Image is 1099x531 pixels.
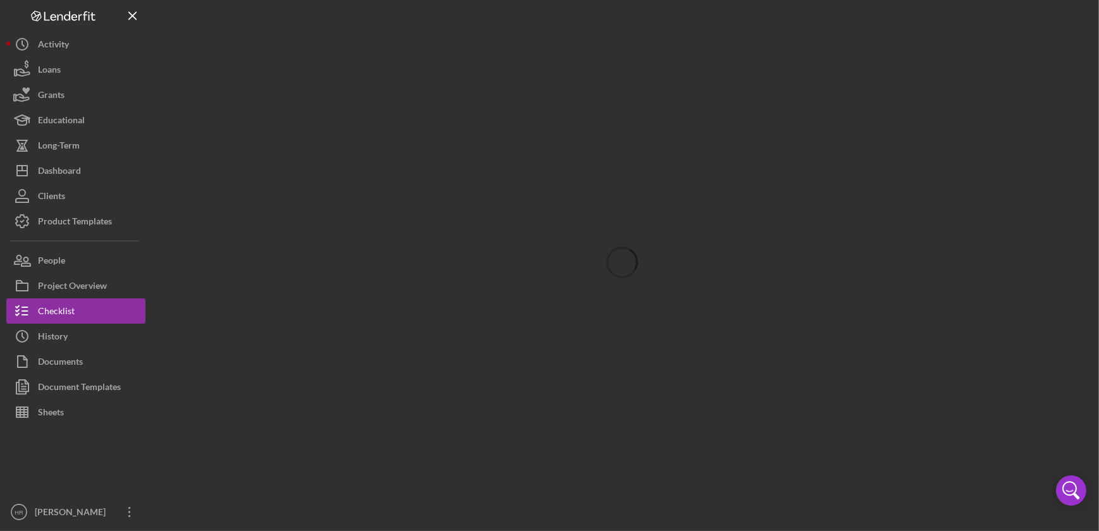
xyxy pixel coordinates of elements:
[38,273,107,302] div: Project Overview
[38,82,64,111] div: Grants
[38,349,83,377] div: Documents
[6,273,145,298] button: Project Overview
[15,509,23,516] text: HR
[6,248,145,273] button: People
[6,400,145,425] button: Sheets
[38,57,61,85] div: Loans
[38,248,65,276] div: People
[6,57,145,82] button: Loans
[6,324,145,349] button: History
[38,183,65,212] div: Clients
[38,32,69,60] div: Activity
[38,400,64,428] div: Sheets
[32,499,114,528] div: [PERSON_NAME]
[6,298,145,324] button: Checklist
[6,32,145,57] button: Activity
[38,324,68,352] div: History
[38,374,121,403] div: Document Templates
[38,158,81,186] div: Dashboard
[6,209,145,234] button: Product Templates
[6,133,145,158] button: Long-Term
[6,107,145,133] button: Educational
[6,349,145,374] button: Documents
[38,107,85,136] div: Educational
[38,209,112,237] div: Product Templates
[38,133,80,161] div: Long-Term
[38,298,75,327] div: Checklist
[6,183,145,209] button: Clients
[6,158,145,183] button: Dashboard
[6,82,145,107] button: Grants
[6,499,145,525] button: HR[PERSON_NAME]
[6,374,145,400] button: Document Templates
[1056,475,1086,506] div: Open Intercom Messenger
